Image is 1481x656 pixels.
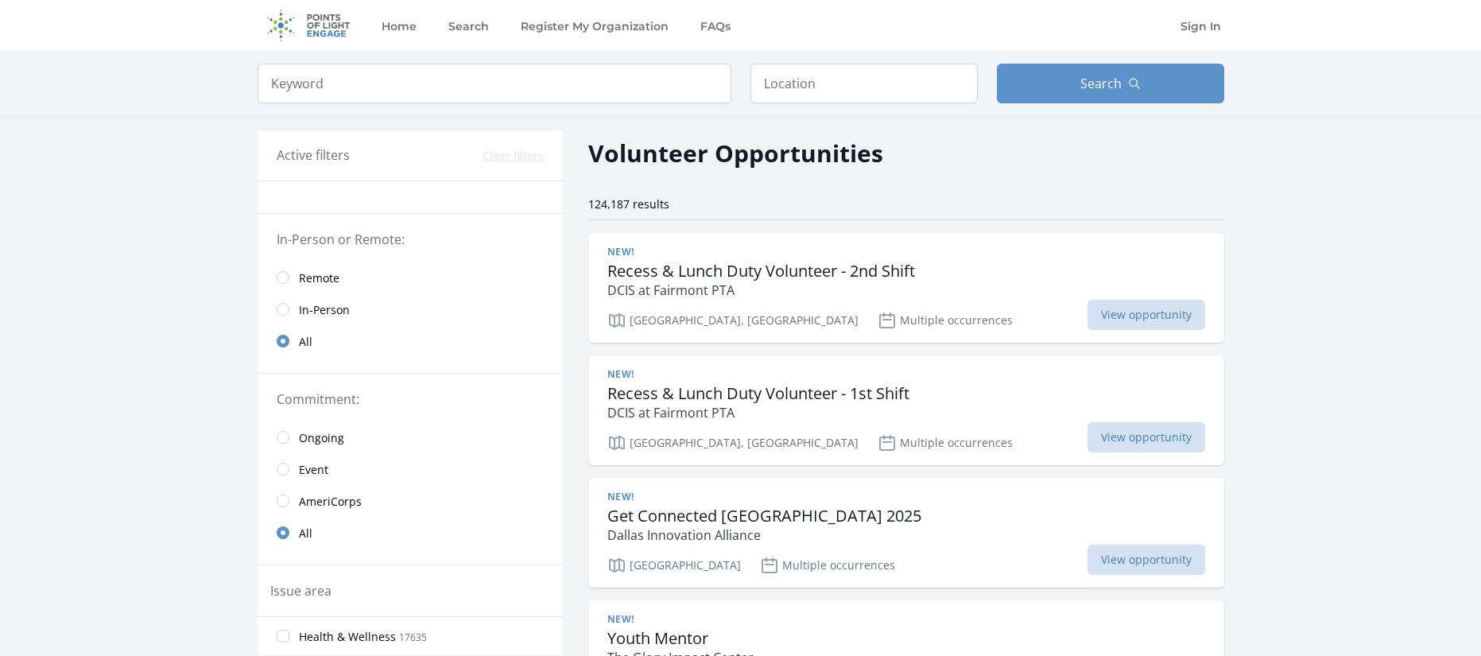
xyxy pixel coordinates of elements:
span: View opportunity [1087,422,1205,452]
span: 17635 [399,631,427,644]
p: DCIS at Fairmont PTA [607,403,909,422]
legend: Issue area [270,581,331,600]
span: New! [607,491,634,503]
p: Multiple occurrences [878,433,1013,452]
span: Health & Wellness [299,629,396,645]
h3: Active filters [277,146,350,165]
button: Clear filters [483,148,544,164]
span: New! [607,246,634,258]
a: Ongoing [258,421,563,453]
a: New! Recess & Lunch Duty Volunteer - 2nd Shift DCIS at Fairmont PTA [GEOGRAPHIC_DATA], [GEOGRAPHI... [588,233,1224,343]
p: DCIS at Fairmont PTA [607,281,915,300]
h2: Volunteer Opportunities [588,135,883,171]
span: All [299,526,312,541]
a: Event [258,453,563,485]
h3: Get Connected [GEOGRAPHIC_DATA] 2025 [607,507,921,526]
legend: In-Person or Remote: [277,230,544,249]
p: Multiple occurrences [760,556,895,575]
span: Ongoing [299,430,344,446]
p: Dallas Innovation Alliance [607,526,921,545]
span: Event [299,462,328,478]
span: View opportunity [1087,545,1205,575]
span: View opportunity [1087,300,1205,330]
span: Search [1080,74,1122,93]
input: Keyword [258,64,731,103]
span: Remote [299,270,339,286]
p: [GEOGRAPHIC_DATA], [GEOGRAPHIC_DATA] [607,311,859,330]
a: Remote [258,262,563,293]
span: New! [607,613,634,626]
a: AmeriCorps [258,485,563,517]
p: Multiple occurrences [878,311,1013,330]
a: New! Get Connected [GEOGRAPHIC_DATA] 2025 Dallas Innovation Alliance [GEOGRAPHIC_DATA] Multiple o... [588,478,1224,588]
a: In-Person [258,293,563,325]
input: Health & Wellness 17635 [277,630,289,642]
p: [GEOGRAPHIC_DATA], [GEOGRAPHIC_DATA] [607,433,859,452]
h3: Recess & Lunch Duty Volunteer - 1st Shift [607,384,909,403]
input: Location [750,64,978,103]
span: In-Person [299,302,350,318]
legend: Commitment: [277,390,544,409]
span: All [299,334,312,350]
h3: Youth Mentor [607,629,754,648]
p: [GEOGRAPHIC_DATA] [607,556,741,575]
span: New! [607,368,634,381]
a: All [258,325,563,357]
button: Search [997,64,1224,103]
a: New! Recess & Lunch Duty Volunteer - 1st Shift DCIS at Fairmont PTA [GEOGRAPHIC_DATA], [GEOGRAPHI... [588,355,1224,465]
a: All [258,517,563,549]
span: AmeriCorps [299,494,362,510]
span: 124,187 results [588,196,669,212]
h3: Recess & Lunch Duty Volunteer - 2nd Shift [607,262,915,281]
